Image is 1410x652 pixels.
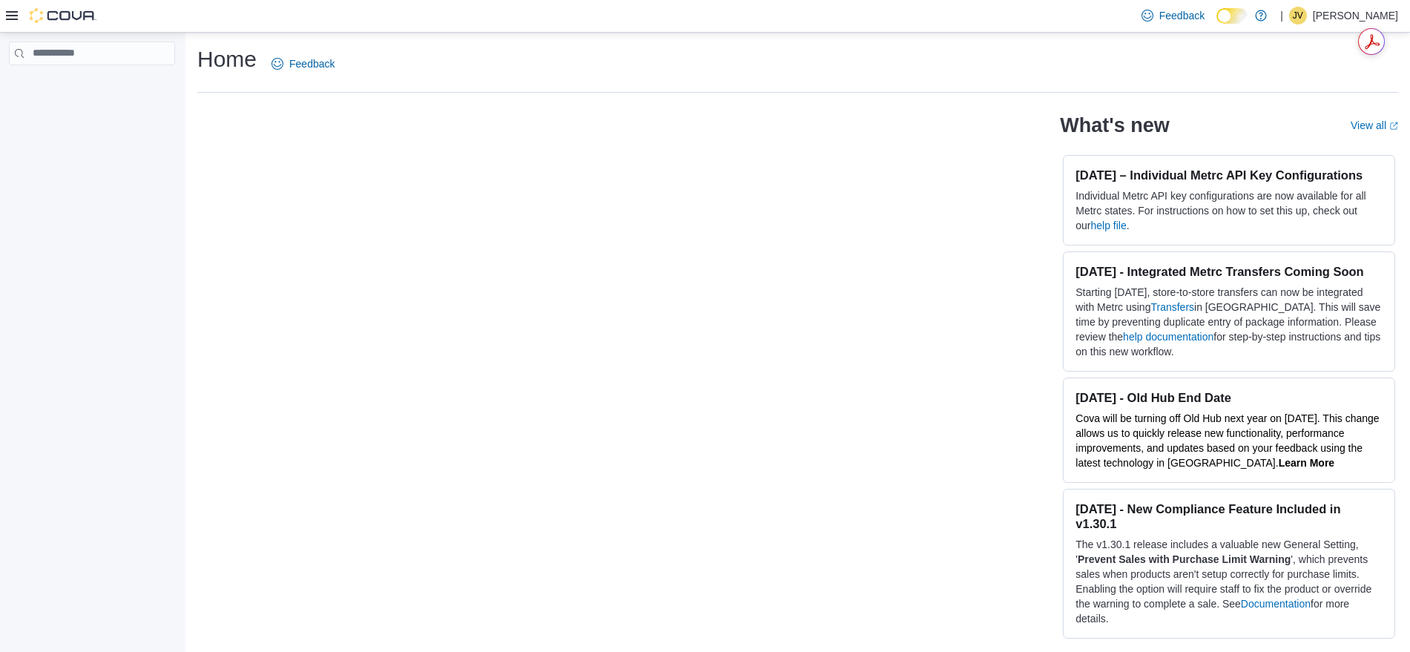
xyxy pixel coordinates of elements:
[1280,7,1283,24] p: |
[30,8,96,23] img: Cova
[197,45,257,74] h1: Home
[1150,301,1194,313] a: Transfers
[1123,331,1213,343] a: help documentation
[9,68,175,104] nav: Complex example
[1075,188,1383,233] p: Individual Metrc API key configurations are now available for all Metrc states. For instructions ...
[1075,264,1383,279] h3: [DATE] - Integrated Metrc Transfers Coming Soon
[1389,122,1398,131] svg: External link
[1078,553,1291,565] strong: Prevent Sales with Purchase Limit Warning
[1279,457,1334,469] a: Learn More
[1075,168,1383,182] h3: [DATE] – Individual Metrc API Key Configurations
[1216,8,1248,24] input: Dark Mode
[1313,7,1398,24] p: [PERSON_NAME]
[1075,285,1383,359] p: Starting [DATE], store-to-store transfers can now be integrated with Metrc using in [GEOGRAPHIC_D...
[1075,537,1383,626] p: The v1.30.1 release includes a valuable new General Setting, ' ', which prevents sales when produ...
[289,56,335,71] span: Feedback
[266,49,340,79] a: Feedback
[1159,8,1205,23] span: Feedback
[1060,113,1169,137] h2: What's new
[1075,501,1383,531] h3: [DATE] - New Compliance Feature Included in v1.30.1
[1136,1,1210,30] a: Feedback
[1241,598,1311,610] a: Documentation
[1075,412,1379,469] span: Cova will be turning off Old Hub next year on [DATE]. This change allows us to quickly release ne...
[1289,7,1307,24] div: Jennifer Verney
[1075,390,1383,405] h3: [DATE] - Old Hub End Date
[1293,7,1303,24] span: JV
[1351,119,1398,131] a: View allExternal link
[1091,220,1127,231] a: help file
